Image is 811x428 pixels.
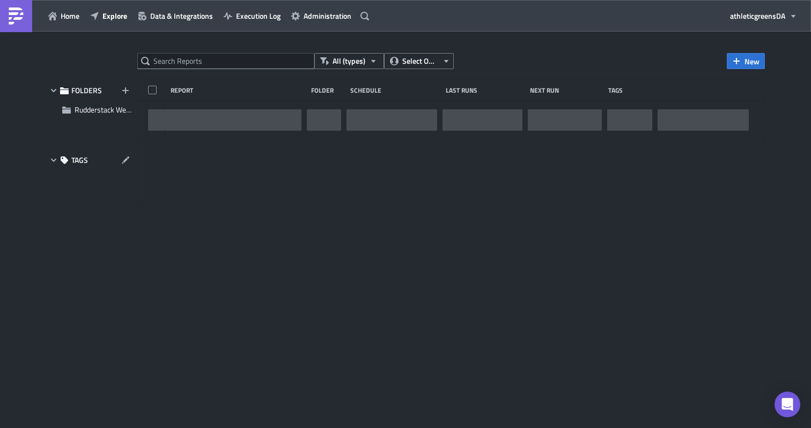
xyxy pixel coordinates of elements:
[725,7,803,24] button: athleticgreensDA
[304,10,351,21] span: Administration
[236,10,281,21] span: Execution Log
[132,7,218,24] button: Data & Integrations
[730,10,785,21] span: athleticgreens DA
[314,53,384,69] button: All (types)
[384,53,454,69] button: Select Owner
[350,86,440,94] div: Schedule
[286,7,357,24] button: Administration
[608,86,653,94] div: Tags
[333,55,365,67] span: All (types)
[102,10,127,21] span: Explore
[61,10,79,21] span: Home
[71,155,88,165] span: TAGS
[402,55,438,67] span: Select Owner
[71,86,102,95] span: FOLDERS
[744,56,760,67] span: New
[530,86,603,94] div: Next Run
[727,53,765,69] button: New
[137,53,314,69] input: Search Reports
[75,104,171,115] span: Rudderstack Web Event Alerts
[171,86,306,94] div: Report
[85,7,132,24] button: Explore
[218,7,286,24] button: Execution Log
[446,86,525,94] div: Last Runs
[8,7,25,25] img: PushMetrics
[311,86,345,94] div: Folder
[43,7,85,24] button: Home
[150,10,213,21] span: Data & Integrations
[775,392,800,417] div: Open Intercom Messenger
